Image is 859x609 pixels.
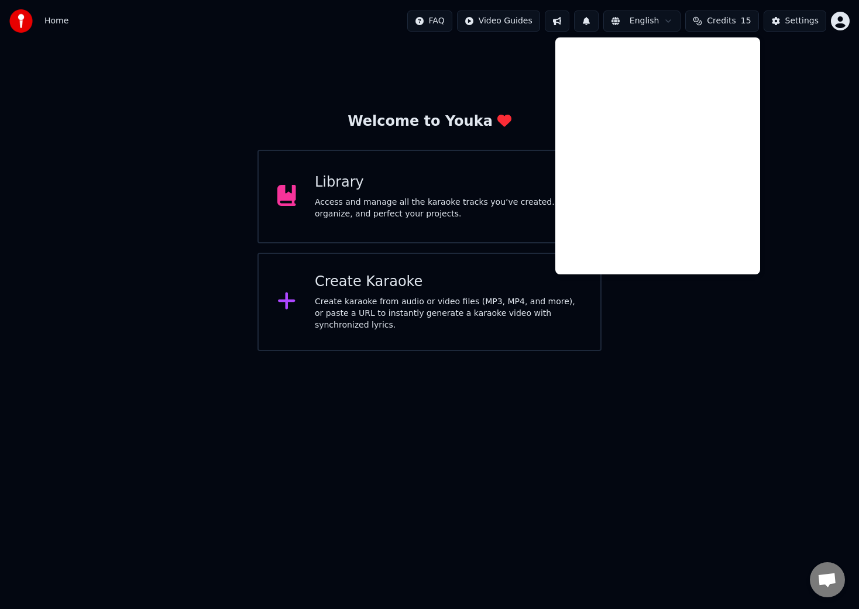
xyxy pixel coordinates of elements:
[707,15,736,27] span: Credits
[9,9,33,33] img: youka
[44,15,68,27] span: Home
[685,11,758,32] button: Credits15
[407,11,452,32] button: FAQ
[785,15,819,27] div: Settings
[810,562,845,597] div: Open chat
[44,15,68,27] nav: breadcrumb
[315,197,582,220] div: Access and manage all the karaoke tracks you’ve created. Edit, organize, and perfect your projects.
[457,11,540,32] button: Video Guides
[741,15,751,27] span: 15
[764,11,826,32] button: Settings
[315,296,582,331] div: Create karaoke from audio or video files (MP3, MP4, and more), or paste a URL to instantly genera...
[348,112,511,131] div: Welcome to Youka
[315,173,582,192] div: Library
[315,273,582,291] div: Create Karaoke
